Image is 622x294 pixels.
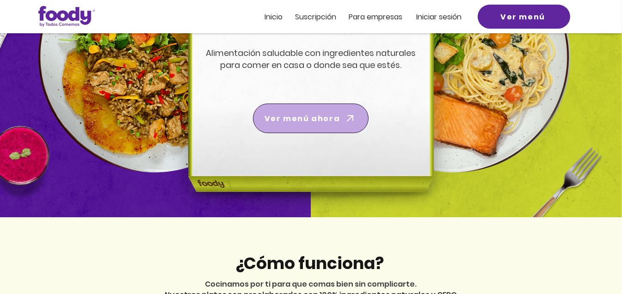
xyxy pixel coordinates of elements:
span: Iniciar sesión [417,12,462,22]
span: Cocinamos por ti para que comas bien sin complicarte. [205,279,417,289]
img: Logo_Foody V2.0.0 (3).png [38,6,95,27]
a: Suscripción [296,13,337,21]
span: ¿Cómo funciona? [235,251,384,275]
span: Suscripción [296,12,337,22]
span: Pa [349,12,358,22]
span: Alimentación saludable con ingredientes naturales para comer en casa o donde sea que estés. [206,47,416,71]
a: Para empresas [349,13,403,21]
span: ra empresas [358,12,403,22]
a: Ver menú [478,5,570,29]
a: Iniciar sesión [417,13,462,21]
a: Inicio [265,13,283,21]
a: Ver menú ahora [253,104,369,133]
iframe: Messagebird Livechat Widget [568,240,613,285]
span: Ver menú [500,11,545,23]
span: Ver menú ahora [265,113,340,124]
span: Inicio [265,12,283,22]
